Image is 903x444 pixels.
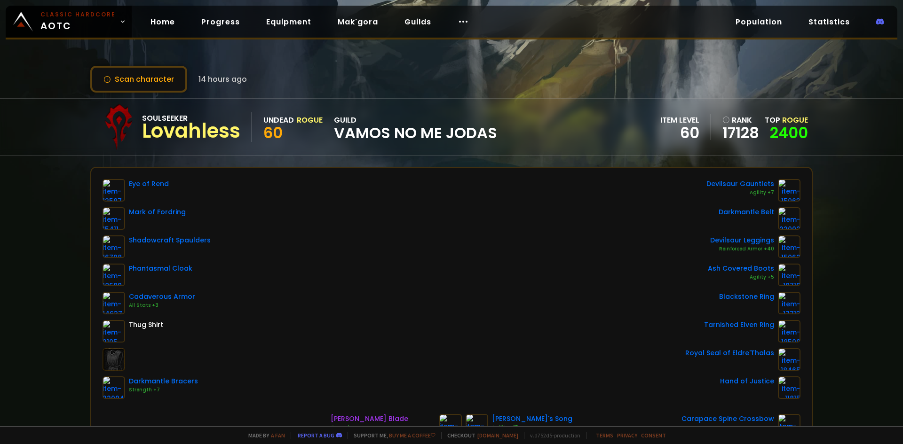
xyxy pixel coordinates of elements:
[710,245,774,253] div: Reinforced Armor +40
[331,414,436,424] div: [PERSON_NAME] Blade
[298,432,334,439] a: Report a bug
[660,114,699,126] div: item level
[90,66,187,93] button: Scan character
[129,376,198,386] div: Darkmantle Bracers
[778,414,800,436] img: item-18738
[778,320,800,343] img: item-18500
[492,424,572,431] div: Agility +15
[441,432,518,439] span: Checkout
[129,235,211,245] div: Shadowcraft Spaulders
[708,264,774,273] div: Ash Covered Boots
[103,235,125,258] img: item-16708
[243,432,285,439] span: Made by
[722,126,759,140] a: 17128
[617,432,637,439] a: Privacy
[778,264,800,286] img: item-18716
[143,12,182,31] a: Home
[477,432,518,439] a: [DOMAIN_NAME]
[103,292,125,314] img: item-14637
[6,6,132,38] a: Classic HardcoreAOTC
[719,292,774,302] div: Blackstone Ring
[129,386,198,394] div: Strength +7
[331,424,436,431] div: Crusader
[194,12,247,31] a: Progress
[778,235,800,258] img: item-15062
[722,114,759,126] div: rank
[103,207,125,230] img: item-15411
[271,432,285,439] a: a fan
[704,320,774,330] div: Tarnished Elven Ring
[259,12,319,31] a: Equipment
[330,12,386,31] a: Mak'gora
[297,114,323,126] div: Rogue
[397,12,439,31] a: Guilds
[129,302,195,309] div: All Stats +3
[334,114,497,140] div: guild
[728,12,790,31] a: Population
[778,179,800,202] img: item-15063
[596,432,613,439] a: Terms
[103,264,125,286] img: item-18689
[710,235,774,245] div: Devilsaur Leggings
[103,179,125,202] img: item-12587
[129,320,163,330] div: Thug Shirt
[706,179,774,189] div: Devilsaur Gauntlets
[334,126,497,140] span: Vamos no me jodas
[708,273,774,281] div: Agility +5
[389,432,436,439] a: Buy me a coffee
[660,126,699,140] div: 60
[198,73,247,85] span: 14 hours ago
[770,122,808,143] a: 2400
[466,414,488,436] img: item-15806
[706,189,774,196] div: Agility +7
[778,207,800,230] img: item-22002
[40,10,116,19] small: Classic Hardcore
[765,114,808,126] div: Top
[103,376,125,399] img: item-22004
[641,432,666,439] a: Consent
[778,292,800,314] img: item-17713
[129,264,192,273] div: Phantasmal Cloak
[778,376,800,399] img: item-11815
[129,207,186,217] div: Mark of Fordring
[142,124,240,138] div: Lovahless
[40,10,116,33] span: AOTC
[720,376,774,386] div: Hand of Justice
[719,207,774,217] div: Darkmantle Belt
[129,179,169,189] div: Eye of Rend
[142,112,240,124] div: Soulseeker
[348,432,436,439] span: Support me,
[524,432,580,439] span: v. d752d5 - production
[685,348,774,358] div: Royal Seal of Eldre'Thalas
[778,348,800,371] img: item-18465
[129,292,195,302] div: Cadaverous Armor
[263,122,283,143] span: 60
[103,320,125,343] img: item-2105
[681,414,774,424] div: Carapace Spine Crossbow
[782,115,808,125] span: Rogue
[439,414,462,436] img: item-2244
[263,114,294,126] div: Undead
[801,12,857,31] a: Statistics
[492,414,572,424] div: [PERSON_NAME]'s Song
